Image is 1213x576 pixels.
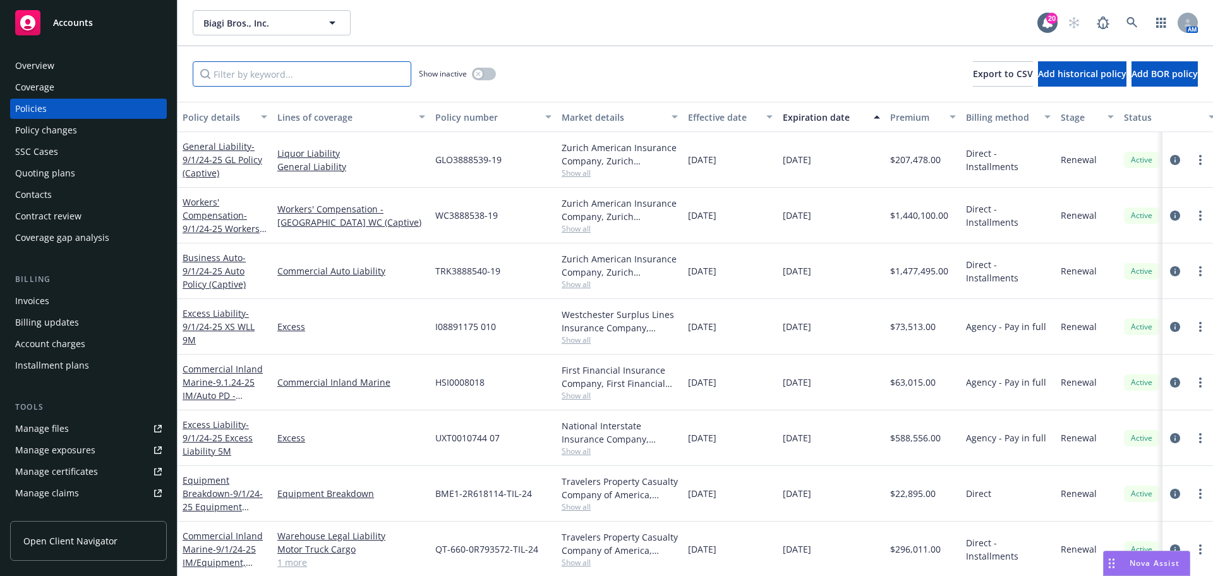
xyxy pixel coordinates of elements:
[183,307,255,346] a: Excess Liability
[435,542,538,556] span: QT-660-0R793572-TIL-24
[1193,542,1208,557] a: more
[10,505,167,525] a: Manage BORs
[10,419,167,439] a: Manage files
[53,18,93,28] span: Accounts
[1061,487,1097,500] span: Renewal
[1168,375,1183,390] a: circleInformation
[1090,10,1116,35] a: Report a Bug
[1132,68,1198,80] span: Add BOR policy
[10,99,167,119] a: Policies
[562,364,678,390] div: First Financial Insurance Company, First Financial Insurance Company, RT Specialty Insurance Serv...
[562,223,678,234] span: Show all
[15,206,81,226] div: Contract review
[683,102,778,132] button: Effective date
[688,320,716,333] span: [DATE]
[1129,321,1154,333] span: Active
[23,534,118,548] span: Open Client Navigator
[562,252,678,279] div: Zurich American Insurance Company, Zurich Insurance Group
[277,529,425,542] a: Warehouse Legal Liability
[183,419,253,457] a: Excess Liability
[1129,210,1154,221] span: Active
[1061,111,1100,124] div: Stage
[1149,10,1174,35] a: Switch app
[966,320,1046,333] span: Agency - Pay in full
[435,111,538,124] div: Policy number
[183,307,255,346] span: - 9/1/24-25 XS WLL 9M
[1168,486,1183,501] a: circleInformation
[10,5,167,40] a: Accounts
[15,462,98,482] div: Manage certificates
[183,111,253,124] div: Policy details
[1103,551,1190,576] button: Nova Assist
[277,542,425,556] a: Motor Truck Cargo
[193,10,351,35] button: Biagi Bros., Inc.
[10,440,167,460] a: Manage exposures
[1193,319,1208,334] a: more
[15,56,54,76] div: Overview
[1168,152,1183,168] a: circleInformation
[435,487,532,500] span: BME1-2R618114-TIL-24
[435,153,502,166] span: GLO3888539‐19
[1193,152,1208,168] a: more
[277,160,425,173] a: General Liability
[10,56,167,76] a: Overview
[1061,376,1097,389] span: Renewal
[1193,486,1208,501] a: more
[688,209,716,222] span: [DATE]
[562,279,678,290] span: Show all
[1061,10,1087,35] a: Start snowing
[15,334,85,354] div: Account charges
[783,209,811,222] span: [DATE]
[10,401,167,414] div: Tools
[562,475,678,501] div: Travelers Property Casualty Company of America, Travelers Insurance
[966,258,1051,285] span: Direct - Installments
[435,431,500,444] span: UXT0010744 07
[688,264,716,278] span: [DATE]
[1168,264,1183,279] a: circleInformation
[688,487,716,500] span: [DATE]
[1130,558,1180,568] span: Nova Assist
[183,196,260,248] a: Workers' Compensation
[1061,153,1097,166] span: Renewal
[1193,264,1208,279] a: more
[10,120,167,140] a: Policy changes
[688,111,759,124] div: Effective date
[1061,431,1097,444] span: Renewal
[15,120,77,140] div: Policy changes
[562,419,678,446] div: National Interstate Insurance Company, National Interstate Insurance, Artex risk
[15,99,47,119] div: Policies
[10,77,167,97] a: Coverage
[1168,542,1183,557] a: circleInformation
[562,390,678,401] span: Show all
[1193,375,1208,390] a: more
[10,483,167,503] a: Manage claims
[890,111,942,124] div: Premium
[562,334,678,345] span: Show all
[890,209,948,222] span: $1,440,100.00
[1061,209,1097,222] span: Renewal
[183,474,263,526] a: Equipment Breakdown
[890,542,941,556] span: $296,011.00
[277,431,425,444] a: Excess
[203,16,313,30] span: Biagi Bros., Inc.
[183,487,263,526] span: - 9/1/24-25 Equipment Breakdown
[783,264,811,278] span: [DATE]
[15,355,89,376] div: Installment plans
[966,376,1046,389] span: Agency - Pay in full
[890,320,936,333] span: $73,513.00
[15,483,79,503] div: Manage claims
[10,462,167,482] a: Manage certificates
[688,153,716,166] span: [DATE]
[688,542,716,556] span: [DATE]
[430,102,557,132] button: Policy number
[1129,377,1154,388] span: Active
[183,140,262,179] span: - 9/1/24-25 GL Policy (Captive)
[10,273,167,286] div: Billing
[1046,13,1058,24] div: 20
[1129,266,1154,277] span: Active
[1124,111,1201,124] div: Status
[562,530,678,557] div: Travelers Property Casualty Company of America, Travelers Insurance
[966,111,1037,124] div: Billing method
[783,153,811,166] span: [DATE]
[15,312,79,333] div: Billing updates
